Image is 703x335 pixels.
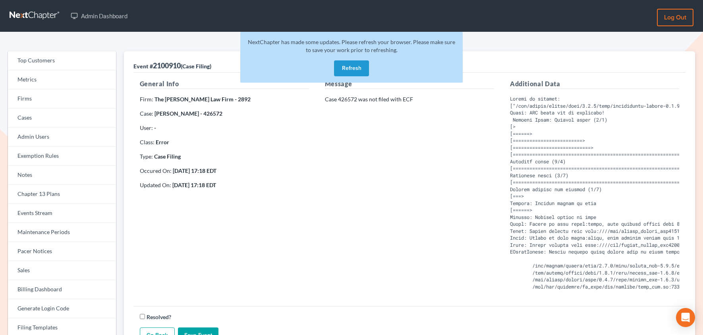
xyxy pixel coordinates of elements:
[154,124,156,131] strong: -
[334,60,369,76] button: Refresh
[147,313,171,321] label: Resolved?
[140,110,153,117] span: Case:
[8,70,116,89] a: Metrics
[154,153,181,160] strong: Case Filing
[156,139,169,145] strong: Error
[248,39,455,53] span: NextChapter has made some updates. Please refresh your browser. Please make sure to save your wor...
[140,124,153,131] span: User:
[8,166,116,185] a: Notes
[133,63,153,70] span: Event #
[676,308,695,327] div: Open Intercom Messenger
[8,185,116,204] a: Chapter 13 Plans
[8,51,116,70] a: Top Customers
[8,242,116,261] a: Pacer Notices
[325,95,494,103] p: Case 426572 was not filed with ECF
[140,96,153,103] span: Firm:
[8,204,116,223] a: Events Stream
[8,223,116,242] a: Maintenance Periods
[140,167,172,174] span: Occured On:
[510,95,679,290] pre: Loremi do sitamet: ["/con/adipis/elitse/doei/3.2.5/temp/incididuntu-labore-0.1.9/etd/magnaaliqua-...
[8,147,116,166] a: Exemption Rules
[8,261,116,280] a: Sales
[155,96,251,103] strong: The [PERSON_NAME] Law Firm - 2892
[172,182,216,188] strong: [DATE] 17:18 EDT
[140,182,171,188] span: Updated On:
[155,110,222,117] strong: [PERSON_NAME] - 426572
[510,79,679,89] h5: Additional Data
[181,63,211,70] span: (Case Filing)
[140,79,309,89] h5: General Info
[8,280,116,299] a: Billing Dashboard
[140,153,153,160] span: Type:
[8,128,116,147] a: Admin Users
[67,9,131,23] a: Admin Dashboard
[8,108,116,128] a: Cases
[173,167,216,174] strong: [DATE] 17:18 EDT
[8,299,116,318] a: Generate Login Code
[133,61,211,70] div: 2100910
[657,9,693,26] a: Log out
[8,89,116,108] a: Firms
[140,139,155,145] span: Class:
